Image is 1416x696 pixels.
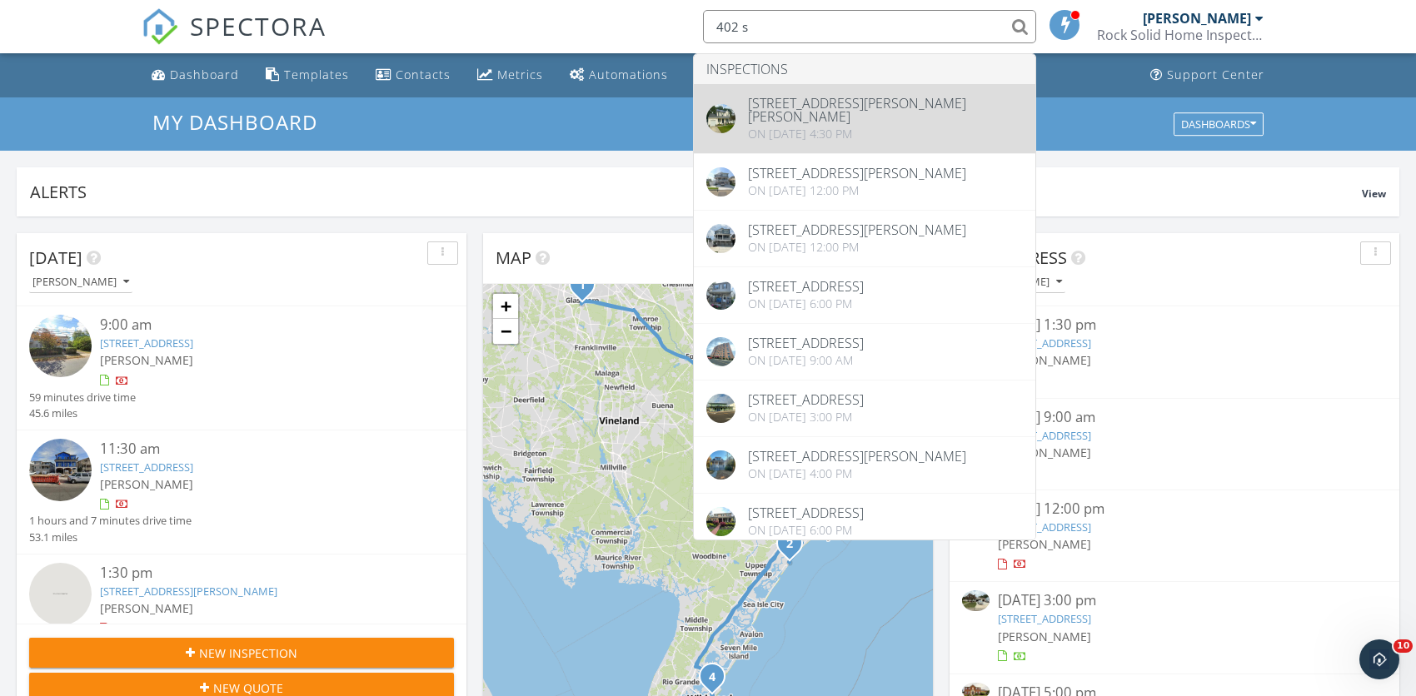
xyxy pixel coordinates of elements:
div: 11:30 am [100,439,419,460]
input: Search everything... [703,10,1036,43]
button: New Inspection [29,638,454,668]
span: My Dashboard [152,108,317,136]
img: The Best Home Inspection Software - Spectora [142,8,178,45]
a: [STREET_ADDRESS][PERSON_NAME] On [DATE] 12:00 pm [694,211,1035,266]
div: 4933 Central Avenue 1st Floor, Ocean City, NJ 08226 [790,543,800,553]
a: [STREET_ADDRESS] [100,336,193,350]
div: [PERSON_NAME] [1143,10,1251,27]
div: Automations [589,67,668,82]
span: [PERSON_NAME] [100,476,193,492]
a: [DATE] 1:30 pm [STREET_ADDRESS] [PERSON_NAME] [962,315,1387,389]
div: [STREET_ADDRESS] [748,280,864,293]
a: Contacts [369,60,457,91]
div: [STREET_ADDRESS][PERSON_NAME][PERSON_NAME] [748,97,1023,123]
div: On [DATE] 6:00 pm [748,524,864,537]
div: [DATE] 12:00 pm [998,499,1352,520]
button: Dashboards [1174,112,1264,136]
a: [STREET_ADDRESS] [998,611,1091,626]
a: [STREET_ADDRESS][PERSON_NAME] [100,584,277,599]
a: [STREET_ADDRESS] [998,336,1091,350]
iframe: Intercom live chat [1359,639,1399,679]
a: [STREET_ADDRESS][PERSON_NAME] On [DATE] 4:00 pm [694,437,1035,493]
a: [STREET_ADDRESS] [100,460,193,475]
div: [STREET_ADDRESS] [748,393,864,406]
div: [STREET_ADDRESS] [748,336,864,350]
a: [STREET_ADDRESS] On [DATE] 9:00 am [694,324,1035,380]
a: Metrics [471,60,550,91]
img: 9554369%2Fcover_photos%2F4ciB4Zy0ukOsaDpWXdTL%2Foriginal.jpeg [706,104,735,133]
div: On [DATE] 6:00 pm [748,297,864,311]
div: On [DATE] 12:00 pm [748,241,966,254]
a: Zoom in [493,294,518,319]
a: SPECTORA [142,22,327,57]
span: SPECTORA [190,8,327,43]
span: [PERSON_NAME] [998,536,1091,552]
div: [STREET_ADDRESS] [748,506,864,520]
i: 4 [709,672,715,684]
a: [DATE] 3:00 pm [STREET_ADDRESS] [PERSON_NAME] [962,590,1387,664]
div: [DATE] 1:30 pm [998,315,1352,336]
div: Metrics [497,67,543,82]
div: Contacts [396,67,451,82]
div: 1 hours and 7 minutes drive time [29,513,192,529]
img: 9112471%2Fcover_photos%2FbNMDpbAZSpMjemwRwCaM%2Foriginal.jpeg [706,224,735,253]
div: Support Center [1167,67,1264,82]
button: [PERSON_NAME] [29,271,132,294]
a: [STREET_ADDRESS] [998,520,1091,534]
div: Templates [284,67,349,82]
div: 1:30 pm [100,563,419,584]
a: Templates [259,60,356,91]
div: On [DATE] 12:00 pm [748,184,966,197]
div: Rock Solid Home Inspections, LLC [1097,27,1264,43]
div: 3102 Ocean Ave G, Wildwood, NJ 08260 [712,676,722,686]
a: Automations (Basic) [563,60,675,91]
a: [STREET_ADDRESS] On [DATE] 3:00 pm [694,380,1035,436]
div: Alerts [30,181,1362,203]
div: 9:00 am [100,315,419,336]
a: Support Center [1144,60,1271,91]
a: Dashboard [145,60,246,91]
span: [PERSON_NAME] [998,445,1091,460]
span: [DATE] [29,246,82,269]
i: 1 [579,280,586,291]
div: [DATE] 3:00 pm [998,590,1352,611]
div: [DATE] 9:00 am [998,407,1352,428]
div: 59 minutes drive time [29,390,136,405]
a: Zoom out [493,319,518,344]
span: [PERSON_NAME] [100,600,193,616]
div: Dashboards [1181,118,1256,130]
div: [STREET_ADDRESS][PERSON_NAME] [748,223,966,236]
div: 10 Grove Street, Glassboro, NJ 08028 [582,284,592,294]
a: [DATE] 9:00 am [STREET_ADDRESS] [PERSON_NAME] [962,407,1387,481]
img: data [706,507,735,536]
img: 9152697%2Fcover_photos%2FobSpFu8QkB5ivVHsJCPK%2Foriginal.jpeg [706,167,735,196]
div: Dashboard [170,67,239,82]
img: streetview [29,439,92,501]
a: [DATE] 12:00 pm [STREET_ADDRESS] [PERSON_NAME] [962,499,1387,573]
a: [STREET_ADDRESS] On [DATE] 6:00 pm [694,494,1035,549]
span: [PERSON_NAME] [998,352,1091,368]
div: [STREET_ADDRESS][PERSON_NAME] [748,450,966,463]
div: On [DATE] 3:00 pm [748,410,864,424]
a: [STREET_ADDRESS] [998,428,1091,443]
i: 2 [786,539,793,550]
div: [PERSON_NAME] [32,276,129,288]
img: streetview [29,315,92,377]
span: View [1362,186,1386,201]
a: [STREET_ADDRESS] On [DATE] 6:00 pm [694,267,1035,323]
a: [STREET_ADDRESS][PERSON_NAME] On [DATE] 12:00 pm [694,154,1035,210]
img: cover.jpg [706,450,735,480]
a: 11:30 am [STREET_ADDRESS] [PERSON_NAME] 1 hours and 7 minutes drive time 53.1 miles [29,439,454,545]
img: 5b7a5e4162550d3e2f1b64000c86fec1.jpeg [706,337,735,366]
div: 53.1 miles [29,529,192,545]
span: 10 [1394,639,1413,653]
a: 9:00 am [STREET_ADDRESS] [PERSON_NAME] 59 minutes drive time 45.6 miles [29,315,454,421]
img: 8544774%2Fcover_photos%2Fb95M95q7IndP4i42ln4u%2Foriginal.jpeg [706,281,735,310]
span: [PERSON_NAME] [998,629,1091,644]
span: New Inspection [199,644,297,662]
img: 9567463%2Fcover_photos%2Fyivn1OhyWn6LBzEoNWDE%2Fsmall.jpeg [962,590,990,610]
div: 45.6 miles [29,405,136,421]
img: f85cac31a54c2ae5b034dac3514da5d8.jpeg [706,394,735,423]
span: Map [496,246,531,269]
div: [STREET_ADDRESS][PERSON_NAME] [748,167,966,180]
